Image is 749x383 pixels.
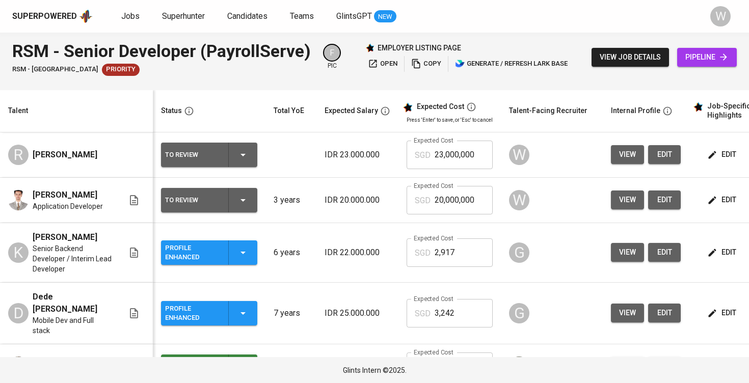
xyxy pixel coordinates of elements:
p: 6 years [274,247,308,259]
button: view [611,243,644,262]
div: pic [323,44,341,70]
span: edit [656,246,673,259]
button: view job details [592,48,669,67]
span: Jobs [121,11,140,21]
p: 3 years [274,194,308,206]
div: Status [161,104,182,117]
button: edit [648,190,681,209]
div: Talent-Facing Recruiter [509,104,587,117]
a: Superpoweredapp logo [12,9,93,24]
span: edit [709,307,736,319]
span: [PERSON_NAME] [33,149,97,161]
a: open [365,56,400,72]
span: view [619,246,636,259]
span: view [619,148,636,161]
button: copy [409,56,444,72]
span: view [619,307,636,319]
span: edit [656,194,673,206]
div: Internal Profile [611,104,660,117]
button: To Review [161,188,257,212]
img: app logo [79,9,93,24]
button: Profile Enhanced [161,301,257,325]
button: edit [648,243,681,262]
p: IDR 25.000.000 [325,307,390,319]
span: [PERSON_NAME] [33,189,97,201]
div: Profile Enhanced [165,241,220,264]
span: Application Developer [33,201,103,211]
span: open [368,58,397,70]
div: W [710,6,731,26]
p: IDR 23.000.000 [325,149,390,161]
a: GlintsGPT NEW [336,10,396,23]
button: view [611,190,644,209]
span: view job details [600,51,661,64]
div: Expected Salary [325,104,378,117]
span: edit [709,246,736,259]
img: Glints Star [365,43,374,52]
div: R [8,145,29,165]
img: aji.muda@glints.com [509,357,529,377]
img: Ilham Patri [8,190,29,210]
img: glints_star.svg [693,102,703,112]
img: Budi Yanto [8,357,29,377]
button: Profile Enhanced [161,240,257,265]
button: To Review [161,143,257,167]
span: edit [656,148,673,161]
div: W [509,145,529,165]
div: RSM - Senior Developer (PayrollServe) [12,39,311,64]
div: W [509,190,529,210]
p: IDR 20.000.000 [325,194,390,206]
div: F [323,44,341,62]
span: edit [656,307,673,319]
div: To Review [165,148,220,161]
div: Superpowered [12,11,77,22]
span: Candidates [227,11,267,21]
div: K [8,242,29,263]
span: Dede [PERSON_NAME] [33,291,112,315]
span: pipeline [685,51,729,64]
p: SGD [415,149,431,161]
div: G [509,242,529,263]
span: edit [709,194,736,206]
span: copy [411,58,441,70]
button: view [611,145,644,164]
span: GlintsGPT [336,11,372,21]
div: Total YoE [274,104,304,117]
button: lark generate / refresh lark base [452,56,570,72]
button: edit [648,145,681,164]
div: Talent [8,104,28,117]
p: employer listing page [378,43,461,53]
img: lark [455,59,465,69]
p: IDR 22.000.000 [325,247,390,259]
a: Teams [290,10,316,23]
button: view [611,304,644,322]
a: pipeline [677,48,737,67]
a: Jobs [121,10,142,23]
button: edit [705,145,740,164]
div: New Job received from Demand Team [102,64,140,76]
span: Teams [290,11,314,21]
span: Senior Backend Developer / Interim Lead Developer [33,243,112,274]
div: Presented to Employer [165,355,220,378]
span: NEW [374,12,396,22]
p: SGD [415,195,431,207]
span: generate / refresh lark base [455,58,568,70]
span: Mobile Dev and Full stack [33,315,112,336]
div: To Review [165,194,220,207]
span: view [619,194,636,206]
button: edit [648,304,681,322]
span: Superhunter [162,11,205,21]
p: SGD [415,247,431,259]
button: edit [705,304,740,322]
div: Profile Enhanced [165,302,220,324]
p: SGD [415,308,431,320]
div: D [8,303,29,323]
a: Superhunter [162,10,207,23]
div: Expected Cost [417,102,464,112]
div: G [509,303,529,323]
span: [PERSON_NAME] [33,231,97,243]
span: edit [709,148,736,161]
